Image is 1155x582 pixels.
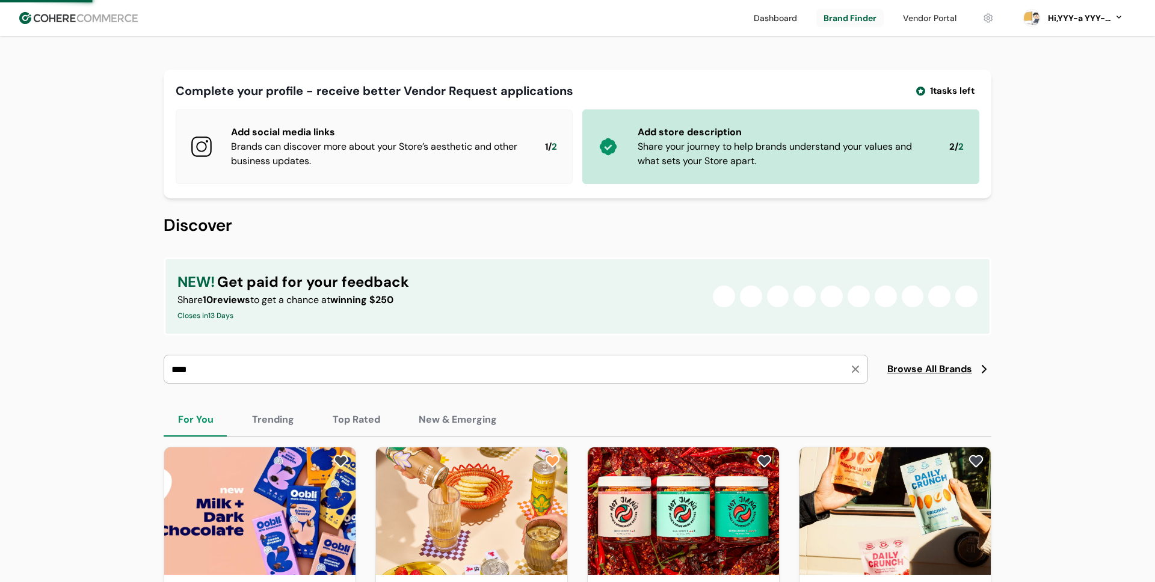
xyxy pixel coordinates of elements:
button: add to favorite [331,452,351,470]
span: 1 tasks left [930,84,975,98]
div: Closes in 13 Days [177,310,409,322]
button: Trending [238,403,309,437]
button: Hi,YYY-a YYY-aa [1046,12,1124,25]
span: Get paid for your feedback [217,271,409,293]
button: New & Emerging [404,403,511,437]
span: NEW! [177,271,215,293]
span: 10 reviews [203,293,250,306]
span: / [548,140,552,154]
span: 2 [949,140,955,154]
button: For You [164,403,228,437]
span: Discover [164,214,232,236]
span: to get a chance at [250,293,330,306]
div: Complete your profile - receive better Vendor Request applications [176,82,573,100]
button: add to favorite [543,452,562,470]
button: add to favorite [966,452,986,470]
button: Top Rated [318,403,395,437]
button: add to favorite [754,452,774,470]
svg: 0 percent [1023,9,1041,27]
div: Hi, YYY-a YYY-aa [1046,12,1112,25]
div: Share your journey to help brands understand your values and what sets your Store apart. [638,139,930,168]
span: winning $250 [330,293,393,306]
span: 1 [545,140,548,154]
img: Cohere Logo [19,12,138,24]
div: Brands can discover more about your Store’s aesthetic and other business updates. [231,139,526,168]
span: Share [177,293,203,306]
span: Browse All Brands [887,362,972,376]
span: / [955,140,958,154]
div: Add store description [638,125,930,139]
span: 2 [958,140,964,154]
div: Add social media links [231,125,526,139]
span: 2 [552,140,557,154]
a: Browse All Brands [887,362,991,376]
